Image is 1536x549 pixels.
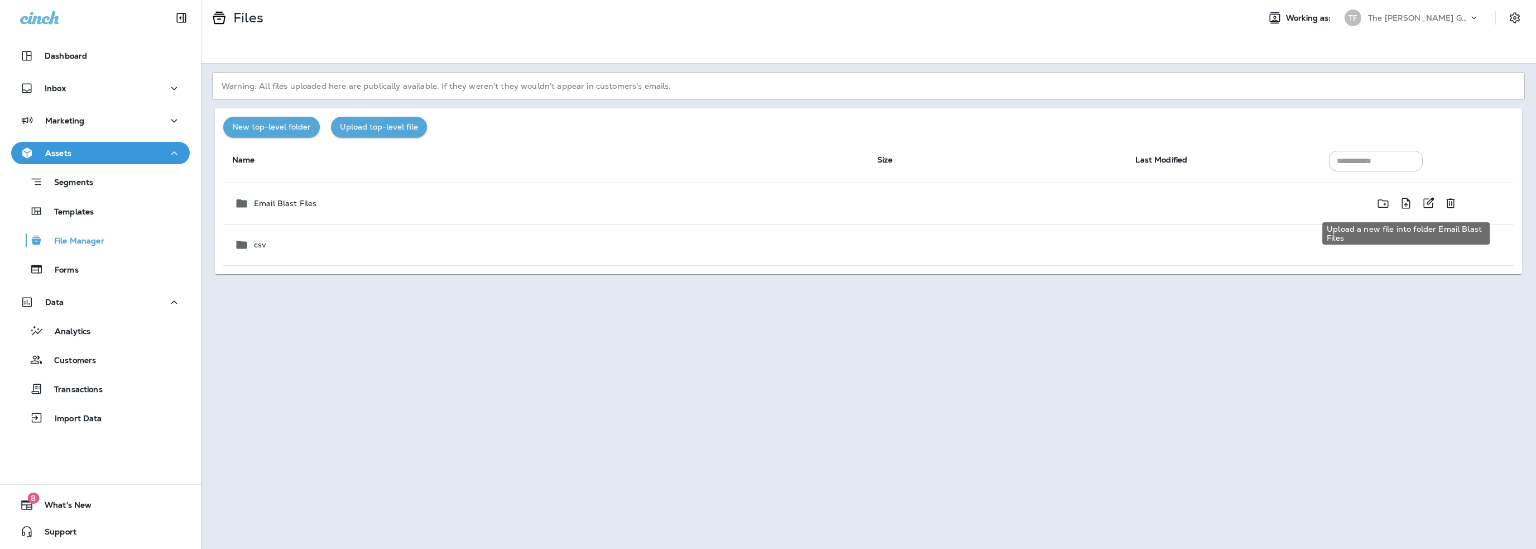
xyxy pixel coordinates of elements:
button: Forms [11,257,190,281]
span: What's New [33,500,92,514]
span: Working as: [1286,13,1333,23]
span: Last Modified [1135,155,1187,165]
span: Support [33,527,76,541]
div: Upload a new file into folder Email Blast Files [1322,222,1490,245]
div: TF [1345,9,1361,26]
button: Support [11,521,190,543]
p: Marketing [45,116,84,125]
p: Email Blast Files [254,199,316,208]
p: Dashboard [45,51,87,60]
div: Rename Email Blast Files [1417,192,1439,214]
button: Customers [11,348,190,371]
p: Transactions [43,385,103,395]
button: Dashboard [11,45,190,67]
span: 8 [27,493,39,504]
button: Transactions [11,377,190,400]
span: Name [232,155,255,165]
button: Data [11,291,190,313]
button: Settings [1505,8,1525,28]
button: Upload top-level file [331,117,427,137]
p: csv [254,240,266,249]
button: Segments [11,170,190,194]
div: Upload a new file into folder Email Blast Files [1395,192,1417,215]
p: Segments [43,178,93,189]
p: The [PERSON_NAME] Group [1368,13,1468,22]
button: Import Data [11,406,190,429]
p: Templates [43,207,94,218]
p: Import Data [44,414,102,424]
p: File Manager [43,236,104,247]
button: Templates [11,199,190,223]
p: Analytics [44,327,90,337]
button: Inbox [11,77,190,99]
span: Size [877,155,893,165]
p: Assets [45,149,71,157]
button: Marketing [11,109,190,132]
p: Customers [43,356,96,366]
p: Warning: All files uploaded here are publically available. If they weren't they wouldn't appear i... [212,72,1525,100]
button: Assets [11,142,190,164]
p: Files [229,9,263,26]
button: 8What's New [11,494,190,516]
button: Collapse Sidebar [166,7,197,29]
button: New top-level folder [223,117,320,137]
p: Data [45,298,64,307]
p: Inbox [45,84,66,93]
button: Analytics [11,319,190,342]
div: Delete Email Blast Files [1439,192,1462,214]
div: Create new folder inside Email Blast Files [1372,192,1395,215]
button: File Manager [11,228,190,252]
p: Forms [44,265,79,276]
